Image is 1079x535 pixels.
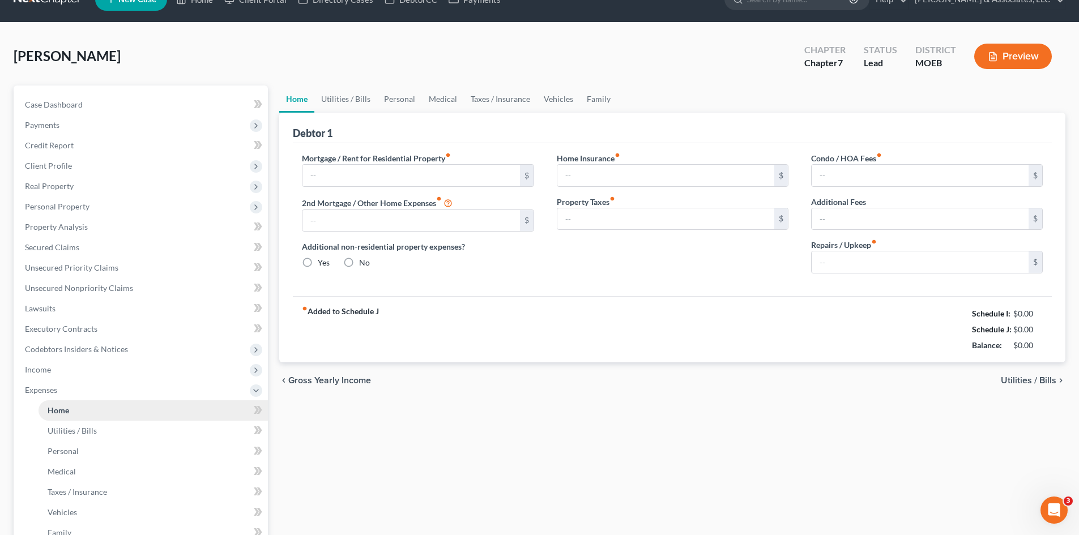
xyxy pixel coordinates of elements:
[25,263,118,272] span: Unsecured Priority Claims
[1013,308,1043,319] div: $0.00
[1040,497,1068,524] iframe: Intercom live chat
[1029,208,1042,230] div: $
[302,306,379,353] strong: Added to Schedule J
[436,196,442,202] i: fiber_manual_record
[557,208,774,230] input: --
[39,421,268,441] a: Utilities / Bills
[279,85,314,113] a: Home
[377,85,422,113] a: Personal
[48,405,69,415] span: Home
[16,258,268,278] a: Unsecured Priority Claims
[279,376,371,385] button: chevron_left Gross Yearly Income
[14,48,121,64] span: [PERSON_NAME]
[48,487,107,497] span: Taxes / Insurance
[25,365,51,374] span: Income
[25,344,128,354] span: Codebtors Insiders & Notices
[974,44,1052,69] button: Preview
[1029,251,1042,273] div: $
[302,241,534,252] label: Additional non-residential property expenses?
[318,257,330,268] label: Yes
[16,95,268,115] a: Case Dashboard
[811,196,866,208] label: Additional Fees
[876,152,882,158] i: fiber_manual_record
[557,196,615,208] label: Property Taxes
[25,161,72,170] span: Client Profile
[48,507,77,517] span: Vehicles
[279,376,288,385] i: chevron_left
[48,426,97,435] span: Utilities / Bills
[16,319,268,339] a: Executory Contracts
[314,85,377,113] a: Utilities / Bills
[915,57,956,70] div: MOEB
[811,152,882,164] label: Condo / HOA Fees
[615,152,620,158] i: fiber_manual_record
[609,196,615,202] i: fiber_manual_record
[288,376,371,385] span: Gross Yearly Income
[25,120,59,130] span: Payments
[25,242,79,252] span: Secured Claims
[39,502,268,523] a: Vehicles
[580,85,617,113] a: Family
[520,210,534,232] div: $
[864,57,897,70] div: Lead
[1013,340,1043,351] div: $0.00
[812,251,1029,273] input: --
[774,208,788,230] div: $
[302,165,519,186] input: --
[25,385,57,395] span: Expenses
[16,298,268,319] a: Lawsuits
[302,152,451,164] label: Mortgage / Rent for Residential Property
[1056,376,1065,385] i: chevron_right
[520,165,534,186] div: $
[16,278,268,298] a: Unsecured Nonpriority Claims
[39,461,268,482] a: Medical
[915,44,956,57] div: District
[39,400,268,421] a: Home
[16,237,268,258] a: Secured Claims
[359,257,370,268] label: No
[25,181,74,191] span: Real Property
[25,283,133,293] span: Unsecured Nonpriority Claims
[302,210,519,232] input: --
[557,152,620,164] label: Home Insurance
[557,165,774,186] input: --
[293,126,332,140] div: Debtor 1
[16,217,268,237] a: Property Analysis
[812,208,1029,230] input: --
[1064,497,1073,506] span: 3
[39,441,268,461] a: Personal
[25,100,83,109] span: Case Dashboard
[812,165,1029,186] input: --
[25,140,74,150] span: Credit Report
[48,466,76,476] span: Medical
[811,239,877,251] label: Repairs / Upkeep
[302,306,308,311] i: fiber_manual_record
[864,44,897,57] div: Status
[871,239,877,245] i: fiber_manual_record
[804,44,846,57] div: Chapter
[25,222,88,232] span: Property Analysis
[25,324,97,333] span: Executory Contracts
[422,85,464,113] a: Medical
[1013,324,1043,335] div: $0.00
[972,309,1010,318] strong: Schedule I:
[464,85,537,113] a: Taxes / Insurance
[39,482,268,502] a: Taxes / Insurance
[838,57,843,68] span: 7
[804,57,846,70] div: Chapter
[1029,165,1042,186] div: $
[25,303,56,313] span: Lawsuits
[25,202,89,211] span: Personal Property
[1001,376,1056,385] span: Utilities / Bills
[972,340,1002,350] strong: Balance:
[48,446,79,456] span: Personal
[1001,376,1065,385] button: Utilities / Bills chevron_right
[774,165,788,186] div: $
[302,196,453,209] label: 2nd Mortgage / Other Home Expenses
[445,152,451,158] i: fiber_manual_record
[537,85,580,113] a: Vehicles
[16,135,268,156] a: Credit Report
[972,324,1012,334] strong: Schedule J:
